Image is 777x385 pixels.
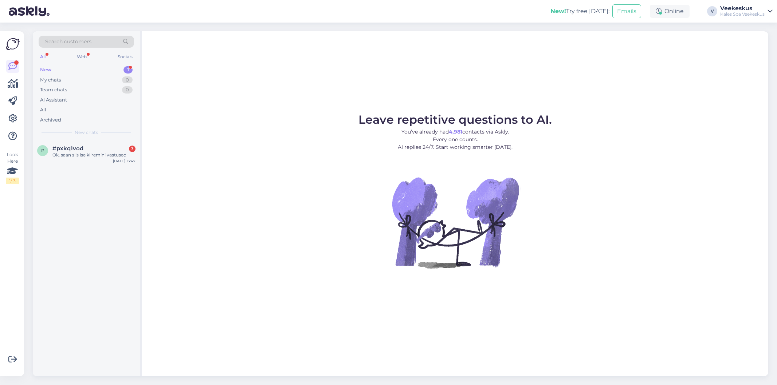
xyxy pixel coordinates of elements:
div: [DATE] 13:47 [113,158,136,164]
span: Leave repetitive questions to AI. [358,112,552,127]
div: Kales Spa Veekeskus [720,11,765,17]
img: No Chat active [390,157,521,288]
p: You’ve already had contacts via Askly. Every one counts. AI replies 24/7. Start working smarter [... [358,128,552,151]
img: Askly Logo [6,37,20,51]
span: p [41,148,44,153]
div: Archived [40,116,61,124]
div: Web [75,52,88,61]
div: Ok, saan siis ise kiiremini vastused [52,152,136,158]
span: #pxkq1vod [52,145,83,152]
div: Look Here [6,151,19,184]
div: AI Assistant [40,96,67,104]
div: 0 [122,86,133,94]
div: Try free [DATE]: [550,7,609,16]
b: New! [550,8,566,15]
div: 1 [123,66,133,74]
div: Online [650,5,690,18]
div: 0 [122,76,133,84]
div: 1 / 3 [6,178,19,184]
div: New [40,66,51,74]
div: 3 [129,146,136,152]
div: All [40,106,46,114]
span: Search customers [45,38,91,45]
button: Emails [612,4,641,18]
div: Socials [116,52,134,61]
div: All [39,52,47,61]
div: V [707,6,717,16]
a: VeekeskusKales Spa Veekeskus [720,5,773,17]
span: New chats [75,129,98,136]
b: 4,981 [449,128,462,135]
div: Team chats [40,86,67,94]
div: Veekeskus [720,5,765,11]
div: My chats [40,76,61,84]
